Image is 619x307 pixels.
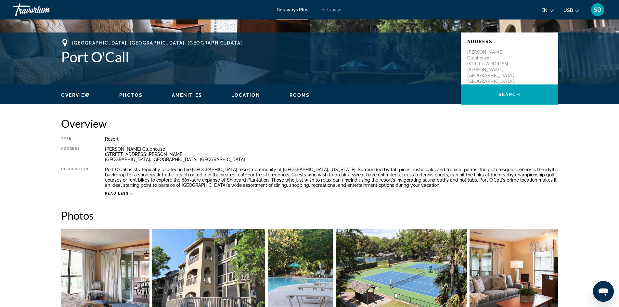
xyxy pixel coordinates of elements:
[172,92,202,98] button: Amenities
[541,6,554,15] button: Change language
[467,49,519,90] p: [PERSON_NAME] Clubhouse [STREET_ADDRESS][PERSON_NAME] [GEOGRAPHIC_DATA], [GEOGRAPHIC_DATA], [GEOG...
[593,281,614,302] iframe: Button to launch messaging window
[61,48,454,65] h1: Port O'Call
[172,93,202,98] span: Amenities
[105,136,558,142] div: Resort
[231,93,260,98] span: Location
[498,92,521,97] span: Search
[290,93,310,98] span: Rooms
[119,92,143,98] button: Photos
[61,147,89,162] div: Address
[61,117,558,130] h2: Overview
[13,1,78,18] a: Travorium
[105,191,129,196] span: Read less
[105,167,558,188] div: Port O'Call is strategically located in the [GEOGRAPHIC_DATA] resort community of [GEOGRAPHIC_DAT...
[231,92,260,98] button: Location
[594,6,601,13] span: SD
[290,92,310,98] button: Rooms
[467,39,552,44] p: Address
[72,40,242,45] span: [GEOGRAPHIC_DATA], [GEOGRAPHIC_DATA], [GEOGRAPHIC_DATA]
[461,84,558,105] button: Search
[563,8,573,13] span: USD
[321,7,342,12] a: Getaways
[105,191,134,196] button: Read less
[61,209,558,222] h2: Photos
[61,136,89,142] div: Type
[589,3,606,17] button: User Menu
[105,147,558,162] div: [PERSON_NAME] Clubhouse [STREET_ADDRESS][PERSON_NAME] [GEOGRAPHIC_DATA], [GEOGRAPHIC_DATA], [GEOG...
[563,6,579,15] button: Change currency
[61,93,90,98] span: Overview
[541,8,548,13] span: en
[277,7,308,12] a: Getaways Plus
[119,93,143,98] span: Photos
[61,92,90,98] button: Overview
[61,167,89,188] div: Description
